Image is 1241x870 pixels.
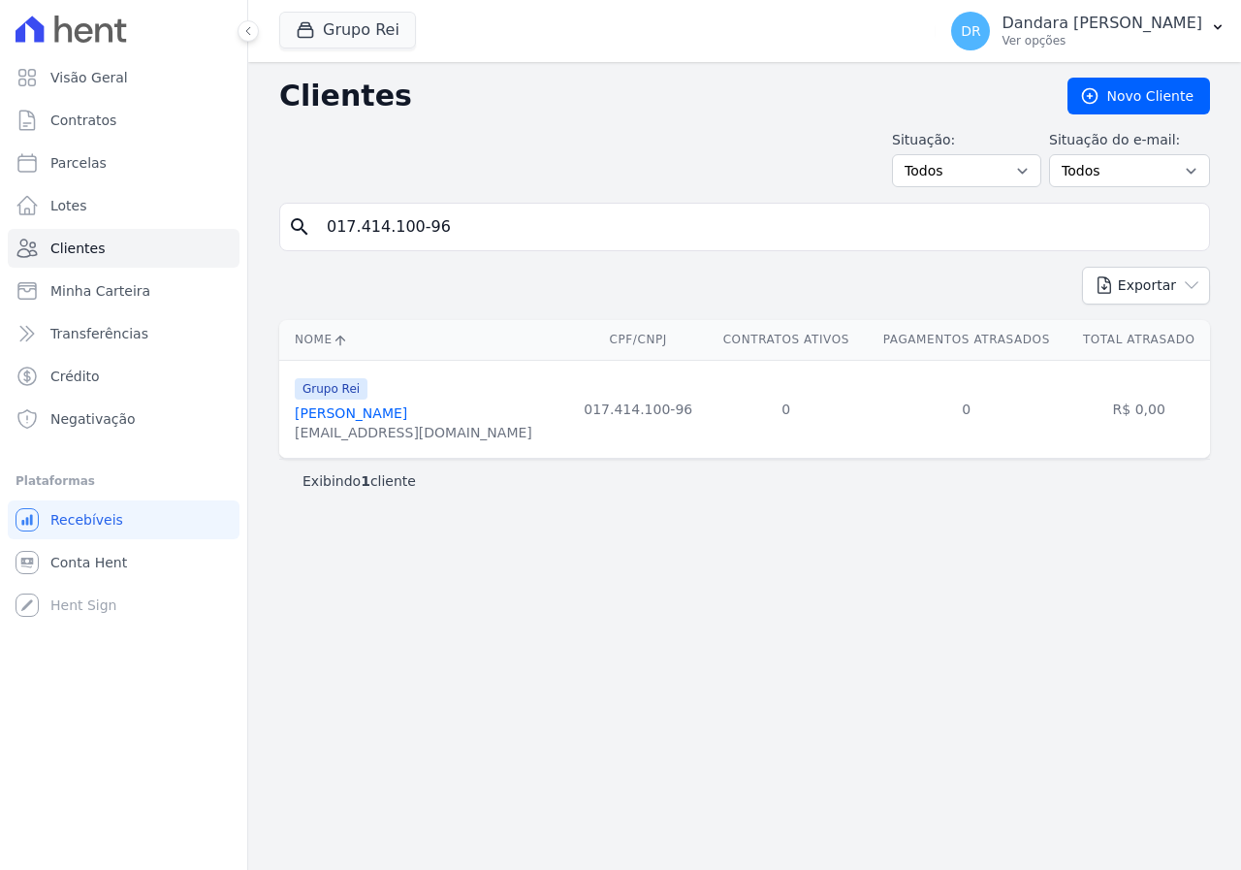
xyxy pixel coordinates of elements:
[8,144,239,182] a: Parcelas
[8,357,239,396] a: Crédito
[16,469,232,493] div: Plataformas
[295,423,532,442] div: [EMAIL_ADDRESS][DOMAIN_NAME]
[1067,320,1210,360] th: Total Atrasado
[8,58,239,97] a: Visão Geral
[8,400,239,438] a: Negativação
[569,360,707,458] td: 017.414.100-96
[8,186,239,225] a: Lotes
[295,378,367,400] span: Grupo Rei
[295,405,407,421] a: [PERSON_NAME]
[707,360,865,458] td: 0
[569,320,707,360] th: CPF/CNPJ
[1067,78,1210,114] a: Novo Cliente
[1082,267,1210,305] button: Exportar
[1067,360,1210,458] td: R$ 0,00
[892,130,1041,150] label: Situação:
[961,24,981,38] span: DR
[279,12,416,48] button: Grupo Rei
[315,208,1201,246] input: Buscar por nome, CPF ou e-mail
[279,320,569,360] th: Nome
[8,314,239,353] a: Transferências
[707,320,865,360] th: Contratos Ativos
[8,101,239,140] a: Contratos
[50,196,87,215] span: Lotes
[1049,130,1210,150] label: Situação do e-mail:
[288,215,311,239] i: search
[50,324,148,343] span: Transferências
[50,153,107,173] span: Parcelas
[50,239,105,258] span: Clientes
[50,111,116,130] span: Contratos
[50,68,128,87] span: Visão Geral
[302,471,416,491] p: Exibindo cliente
[50,281,150,301] span: Minha Carteira
[50,553,127,572] span: Conta Hent
[50,510,123,530] span: Recebíveis
[361,473,370,489] b: 1
[8,500,239,539] a: Recebíveis
[8,229,239,268] a: Clientes
[279,79,1036,113] h2: Clientes
[50,409,136,429] span: Negativação
[936,4,1241,58] button: DR Dandara [PERSON_NAME] Ver opções
[865,320,1067,360] th: Pagamentos Atrasados
[8,543,239,582] a: Conta Hent
[865,360,1067,458] td: 0
[50,367,100,386] span: Crédito
[1002,14,1202,33] p: Dandara [PERSON_NAME]
[1002,33,1202,48] p: Ver opções
[8,272,239,310] a: Minha Carteira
